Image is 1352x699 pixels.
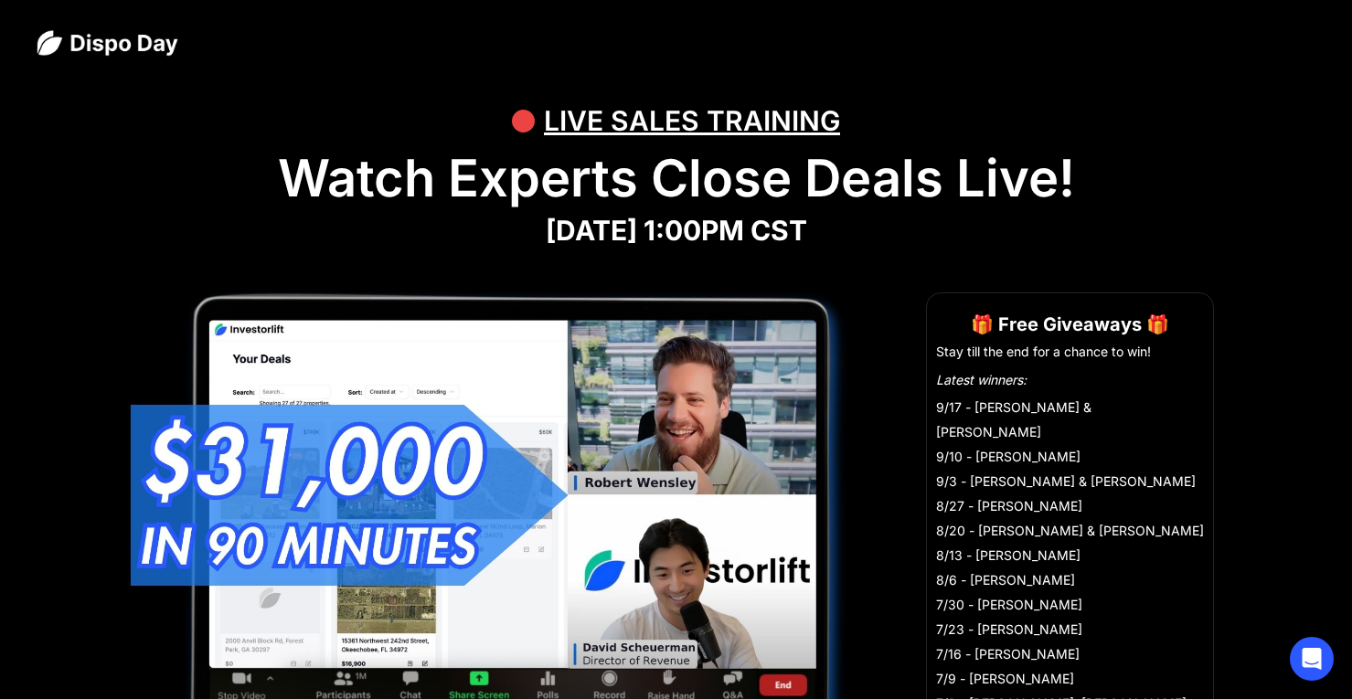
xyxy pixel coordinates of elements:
[37,148,1315,209] h1: Watch Experts Close Deals Live!
[971,313,1169,335] strong: 🎁 Free Giveaways 🎁
[1290,637,1334,681] div: Open Intercom Messenger
[936,372,1027,387] em: Latest winners:
[936,343,1204,361] li: Stay till the end for a chance to win!
[546,214,807,247] strong: [DATE] 1:00PM CST
[544,93,840,148] div: LIVE SALES TRAINING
